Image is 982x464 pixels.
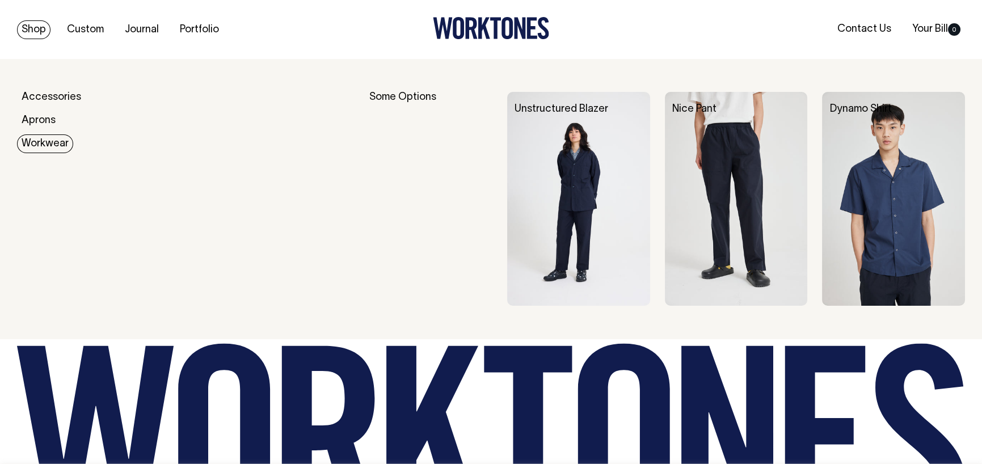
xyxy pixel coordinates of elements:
img: Dynamo Shirt [822,92,965,306]
a: Your Bill0 [908,20,965,39]
a: Workwear [17,134,73,153]
div: Some Options [369,92,492,306]
img: Unstructured Blazer [507,92,650,306]
a: Accessories [17,88,86,107]
img: Nice Pant [665,92,808,306]
a: Unstructured Blazer [515,104,608,114]
a: Nice Pant [672,104,717,114]
a: Dynamo Shirt [829,104,891,114]
a: Contact Us [833,20,896,39]
a: Shop [17,20,50,39]
a: Portfolio [175,20,224,39]
a: Journal [120,20,163,39]
a: Custom [62,20,108,39]
span: 0 [948,23,960,36]
a: Aprons [17,111,60,130]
